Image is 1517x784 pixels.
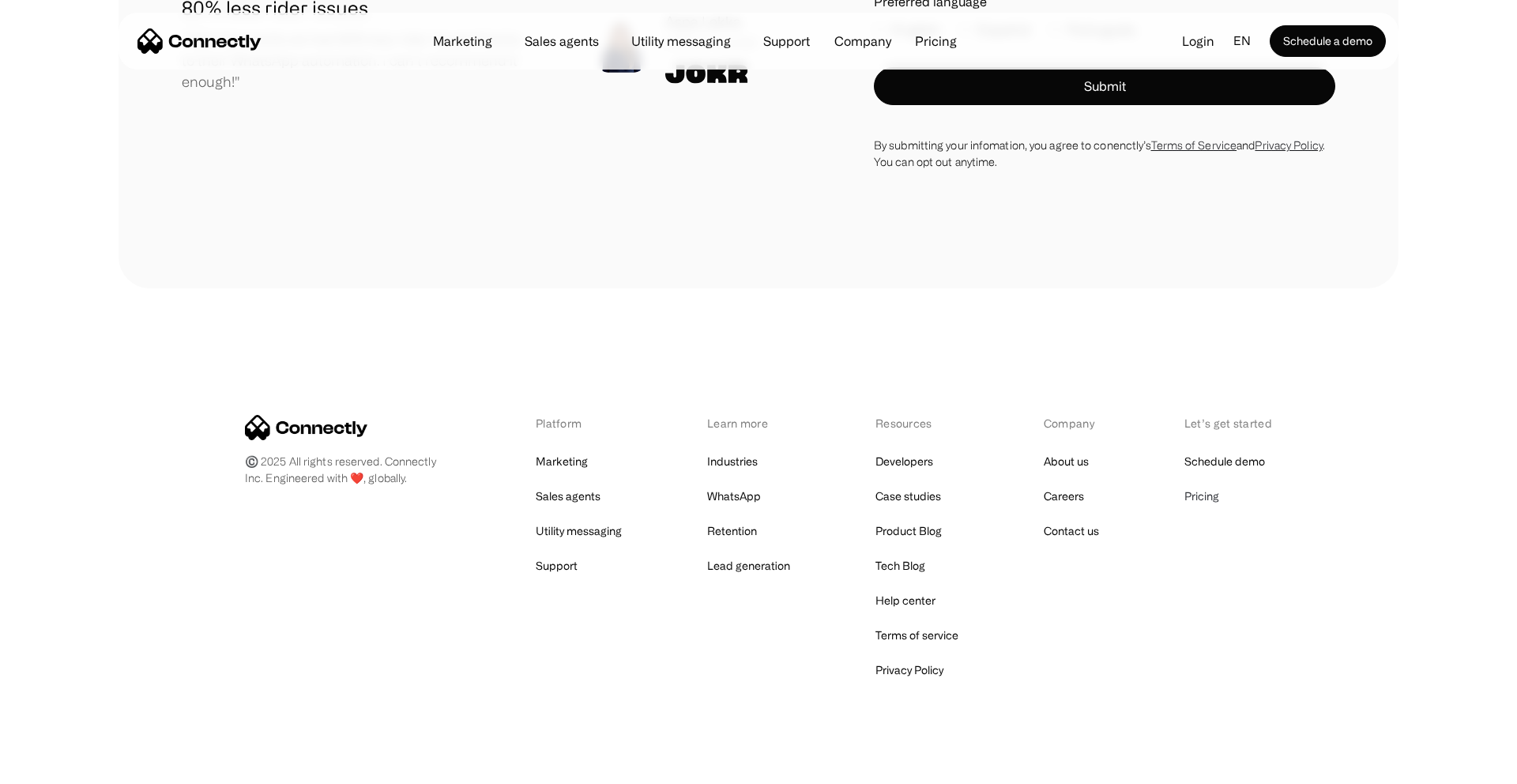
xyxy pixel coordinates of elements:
a: About us [1044,450,1089,473]
div: Learn more [707,415,790,432]
a: Product Blog [875,520,942,542]
a: Pricing [1184,485,1219,507]
a: Terms of Service [1151,139,1237,151]
a: Utility messaging [619,35,743,47]
aside: Language selected: English [16,755,95,778]
a: Terms of service [875,624,958,646]
div: By submitting your infomation, you agree to conenctly’s and . You can opt out anytime. [874,137,1335,170]
a: home [137,29,262,53]
a: Utility messaging [536,520,622,542]
a: Sales agents [536,485,600,507]
div: Company [834,30,891,52]
a: Retention [707,520,757,542]
a: Marketing [536,450,588,473]
div: en [1227,29,1270,53]
div: Platform [536,415,622,432]
a: Contact us [1044,520,1099,542]
div: Resources [875,415,958,432]
a: Help center [875,590,935,612]
a: Support [751,35,822,47]
a: Support [536,555,578,577]
button: Submit [874,67,1335,105]
a: Privacy Policy [875,659,943,681]
a: Tech Blog [875,555,925,577]
a: Careers [1044,485,1084,507]
a: Industries [707,450,758,473]
a: Sales agents [512,35,612,47]
div: Company [1044,415,1099,432]
a: Developers [875,450,933,473]
div: Let’s get started [1184,415,1272,432]
a: WhatsApp [707,485,761,507]
a: Login [1169,29,1227,53]
a: Pricing [902,35,969,47]
a: Schedule a demo [1270,25,1386,57]
a: Lead generation [707,555,790,577]
div: Company [830,30,896,52]
ul: Language list [32,756,95,778]
a: Case studies [875,485,941,507]
a: Privacy Policy [1255,139,1322,151]
a: Marketing [420,35,505,47]
div: en [1233,29,1251,53]
a: Schedule demo [1184,450,1265,473]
